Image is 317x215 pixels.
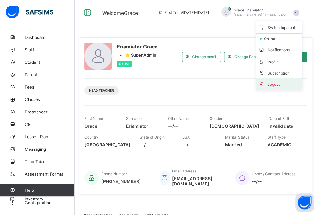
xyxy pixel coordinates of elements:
[25,47,75,52] span: Staff
[25,97,75,102] span: Classes
[269,123,301,129] span: Invalid date
[256,56,302,68] li: dropdown-list-item-text-4
[117,53,158,57] div: •
[268,135,286,140] span: Staff Type
[25,134,75,139] span: Lesson Plan
[268,142,301,147] span: ACADEMIC
[25,122,75,127] span: CBT
[256,78,302,90] li: dropdown-list-item-buttom-7
[25,147,75,152] span: Messaging
[126,116,142,121] span: Surname
[234,8,289,12] span: Grace Eriamiator
[118,62,130,66] span: Active
[101,179,141,184] span: [PHONE_NUMBER]
[140,135,165,140] span: State of Origin
[25,60,75,65] span: Student
[225,135,249,140] span: Marital Status
[258,58,299,65] span: Profile
[252,172,295,176] span: Home / Contract Address
[25,72,75,77] span: Parent
[168,116,189,121] span: Other Name
[84,116,103,121] span: First Name
[172,169,196,173] span: Email Address
[158,10,209,15] span: session/term information
[6,6,53,19] img: safsims
[295,193,314,212] button: Open asap
[234,13,289,17] span: [EMAIL_ADDRESS][DOMAIN_NAME]
[269,116,290,121] span: Date of Birth
[102,10,138,16] span: Welcome Grace
[117,43,158,50] span: Eriamiator Grace
[192,54,216,59] span: Change email
[84,142,130,147] span: [GEOGRAPHIC_DATA]
[182,135,190,140] span: LGA
[25,35,75,40] span: Dashboard
[256,34,302,43] li: dropdown-list-item-null-2
[25,85,75,89] span: Fees
[234,54,266,59] span: Change Password
[256,43,302,56] li: dropdown-list-item-text-3
[252,179,295,184] span: --/--
[258,24,299,31] span: Switch to parent
[25,188,74,193] span: Help
[84,135,98,140] span: Country
[25,159,75,164] span: Time Table
[256,21,302,34] li: dropdown-list-item-name-0
[210,116,222,121] span: Gender
[210,123,259,129] span: [DEMOGRAPHIC_DATA]
[182,142,215,147] span: --/--
[172,176,225,186] span: [EMAIL_ADDRESS][DOMAIN_NAME]
[140,142,173,147] span: --/--
[215,7,302,18] div: GraceEriamiator
[258,71,289,75] span: Subscription
[84,123,117,129] span: Grace
[101,172,127,176] span: Phone Number
[263,36,279,41] span: online
[168,123,200,129] span: --/--
[25,200,74,205] span: Configuration
[256,68,302,78] li: dropdown-list-item-null-6
[25,172,75,176] span: Assessment Format
[225,142,258,147] span: Married
[89,89,114,92] span: Head Teacher
[126,123,158,129] span: Eriamiator
[25,109,75,114] span: Broadsheet
[125,53,156,57] span: ⭐ Super Admin
[258,46,299,53] span: Notifications
[258,80,299,88] span: Logout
